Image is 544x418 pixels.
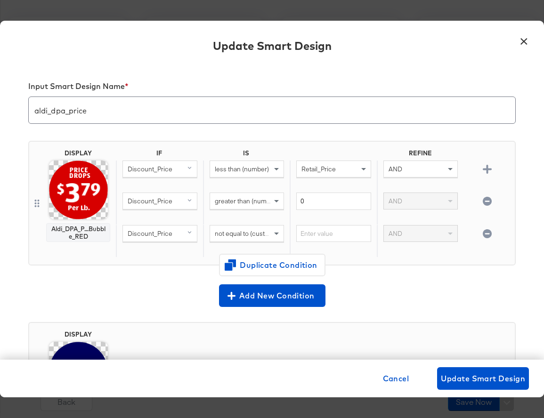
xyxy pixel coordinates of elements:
[296,193,371,210] input: Enter value
[128,229,172,238] span: Discount_Price
[116,149,203,161] div: IF
[223,289,322,302] span: Add New Condition
[29,93,515,120] input: My smart design
[213,38,332,54] div: Update Smart Design
[437,367,529,390] button: Update Smart Design
[301,165,336,173] span: Retail_Price
[116,353,511,397] div: FOR ALL OTHER PRODUCTS
[215,229,276,238] span: not equal to (custom)
[128,197,172,205] span: Discount_Price
[49,342,108,401] img: PBy1y5LjgXZr_S7heE8eWg.png
[383,372,409,385] span: Cancel
[441,372,525,385] span: Update Smart Design
[227,258,318,272] span: Duplicate Condition
[219,284,325,307] button: Add New Condition
[128,165,172,173] span: Discount_Price
[65,330,92,338] div: DISPLAY
[296,225,371,242] input: Enter value
[50,225,106,240] div: Aldi_DPA_P...Bubble_RED
[389,229,402,238] span: AND
[203,149,290,161] div: IS
[379,367,413,390] button: Cancel
[28,81,516,95] div: Input Smart Design Name
[49,161,108,219] img: RDPk7nXk3rVv6yCV9NYJwA.png
[389,197,402,205] span: AND
[515,30,532,47] button: ×
[219,254,325,276] button: Duplicate Condition
[65,149,92,157] div: DISPLAY
[215,197,306,205] span: greater than (number) (custom)
[377,149,464,161] div: REFINE
[215,165,269,173] span: less than (number)
[389,165,402,173] span: AND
